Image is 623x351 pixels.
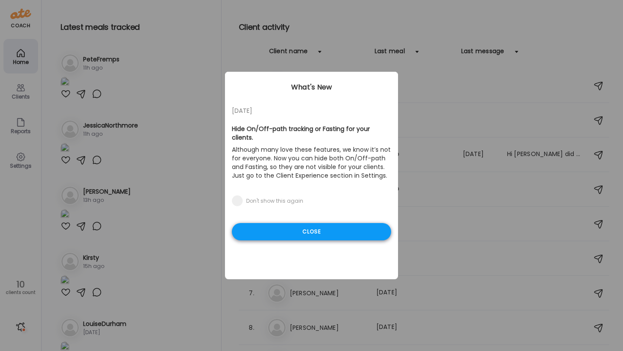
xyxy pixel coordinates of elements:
p: Although many love these features, we know it’s not for everyone. Now you can hide both On/Off-pa... [232,144,391,182]
div: [DATE] [232,105,391,116]
b: Hide On/Off-path tracking or Fasting for your clients. [232,124,370,142]
div: Don't show this again [246,198,303,204]
div: Close [232,223,391,240]
div: What's New [225,82,398,93]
